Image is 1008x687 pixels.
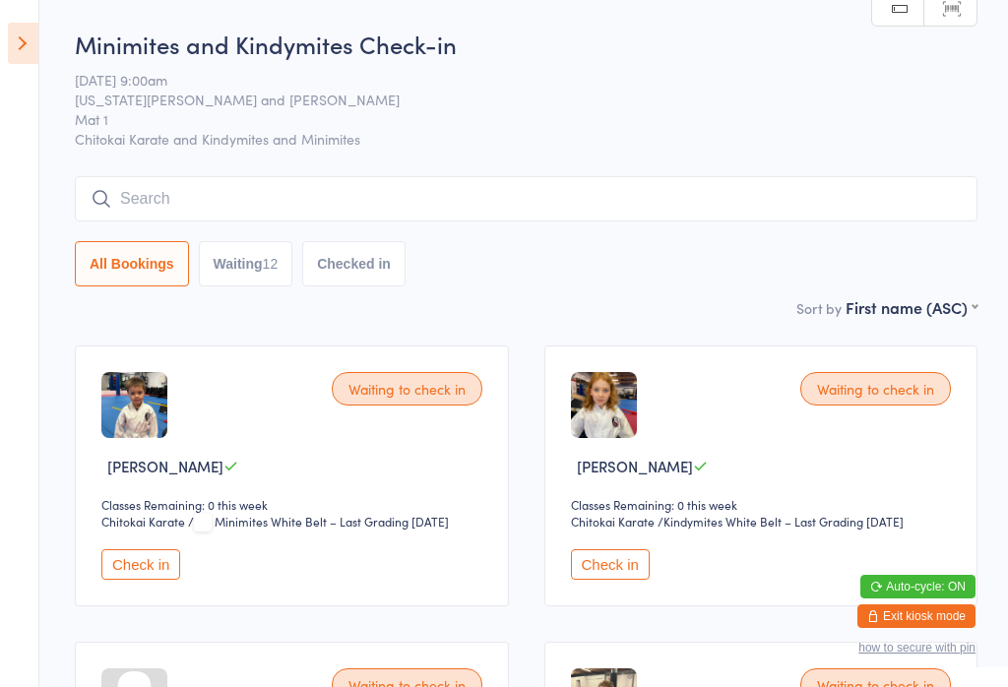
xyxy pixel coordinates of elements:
[858,641,976,655] button: how to secure with pin
[571,372,637,438] img: image1741064198.png
[571,549,650,580] button: Check in
[75,70,947,90] span: [DATE] 9:00am
[658,513,904,530] span: / Kindymites White Belt – Last Grading [DATE]
[800,372,951,406] div: Waiting to check in
[75,28,977,60] h2: Minimites and Kindymites Check-in
[101,513,185,530] div: Chitokai Karate
[101,496,488,513] div: Classes Remaining: 0 this week
[75,90,947,109] span: [US_STATE][PERSON_NAME] and [PERSON_NAME]
[571,513,655,530] div: Chitokai Karate
[302,241,406,286] button: Checked in
[571,496,958,513] div: Classes Remaining: 0 this week
[75,109,947,129] span: Mat 1
[332,372,482,406] div: Waiting to check in
[846,296,977,318] div: First name (ASC)
[263,256,279,272] div: 12
[107,456,223,476] span: [PERSON_NAME]
[75,241,189,286] button: All Bookings
[101,372,167,438] img: image1753484254.png
[857,604,976,628] button: Exit kiosk mode
[75,176,977,221] input: Search
[577,456,693,476] span: [PERSON_NAME]
[75,129,977,149] span: Chitokai Karate and Kindymites and Minimites
[199,241,293,286] button: Waiting12
[101,549,180,580] button: Check in
[796,298,842,318] label: Sort by
[188,513,449,530] span: / Minimites White Belt – Last Grading [DATE]
[860,575,976,598] button: Auto-cycle: ON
